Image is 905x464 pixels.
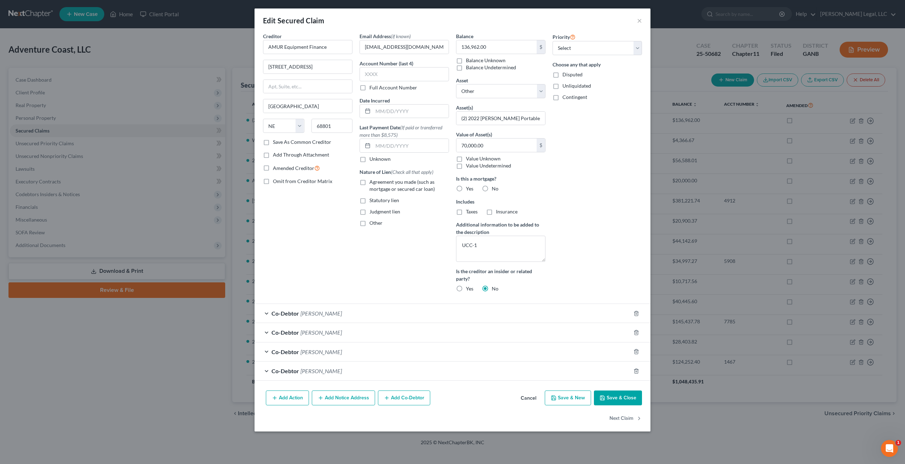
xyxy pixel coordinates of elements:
[881,440,898,457] iframe: Intercom live chat
[273,165,314,171] span: Amended Creditor
[562,94,587,100] span: Contingent
[456,131,492,138] label: Value of Asset(s)
[378,390,430,405] button: Add Co-Debtor
[594,390,642,405] button: Save & Close
[456,139,537,152] input: 0.00
[263,60,352,74] input: Enter address...
[391,33,411,39] span: (if known)
[263,99,352,113] input: Enter city...
[360,33,411,40] label: Email Address
[263,16,324,25] div: Edit Secured Claim
[369,220,383,226] span: Other
[456,175,545,182] label: Is this a mortgage?
[369,197,399,203] span: Statutory lien
[369,208,400,215] span: Judgment lien
[360,168,433,176] label: Nature of Lien
[360,124,442,138] span: (If paid or transferred more than $8,575)
[492,286,498,292] span: No
[273,139,331,146] label: Save As Common Creditor
[273,151,329,158] label: Add Through Attachment
[456,40,537,54] input: 0.00
[456,221,545,236] label: Additional information to be added to the description
[466,208,478,215] span: Taxes
[609,411,642,426] button: Next Claim
[456,104,473,111] label: Asset(s)
[360,97,390,104] label: Date Incurred
[391,169,433,175] span: (Check all that apply)
[456,33,473,40] label: Balance
[271,329,299,336] span: Co-Debtor
[311,119,353,133] input: Enter zip...
[271,368,299,374] span: Co-Debtor
[300,329,342,336] span: [PERSON_NAME]
[373,139,449,152] input: MM/DD/YYYY
[456,198,545,205] label: Includes
[360,60,413,67] label: Account Number (last 4)
[515,391,542,405] button: Cancel
[369,84,417,91] label: Full Account Number
[266,390,309,405] button: Add Action
[300,368,342,374] span: [PERSON_NAME]
[537,139,545,152] div: $
[537,40,545,54] div: $
[637,16,642,25] button: ×
[456,77,468,83] span: Asset
[466,155,501,162] label: Value Unknown
[369,155,391,163] label: Unknown
[360,124,449,139] label: Last Payment Date
[360,40,449,54] input: --
[300,310,342,317] span: [PERSON_NAME]
[466,286,473,292] span: Yes
[300,348,342,355] span: [PERSON_NAME]
[312,390,375,405] button: Add Notice Address
[553,33,576,41] label: Priority
[263,33,282,39] span: Creditor
[373,105,449,118] input: MM/DD/YYYY
[263,80,352,93] input: Apt, Suite, etc...
[562,71,583,77] span: Disputed
[545,390,591,405] button: Save & New
[263,40,352,54] input: Search creditor by name...
[369,179,435,192] span: Agreement you made (such as mortgage or secured car loan)
[895,440,901,446] span: 1
[553,61,642,68] label: Choose any that apply
[466,162,511,169] label: Value Undetermined
[456,268,545,282] label: Is the creditor an insider or related party?
[466,57,506,64] label: Balance Unknown
[466,186,473,192] span: Yes
[271,348,299,355] span: Co-Debtor
[456,112,545,125] input: Specify...
[271,310,299,317] span: Co-Debtor
[492,186,498,192] span: No
[466,64,516,71] label: Balance Undetermined
[273,178,332,184] span: Omit from Creditor Matrix
[562,83,591,89] span: Unliquidated
[360,67,449,81] input: XXXX
[496,208,518,215] span: Insurance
